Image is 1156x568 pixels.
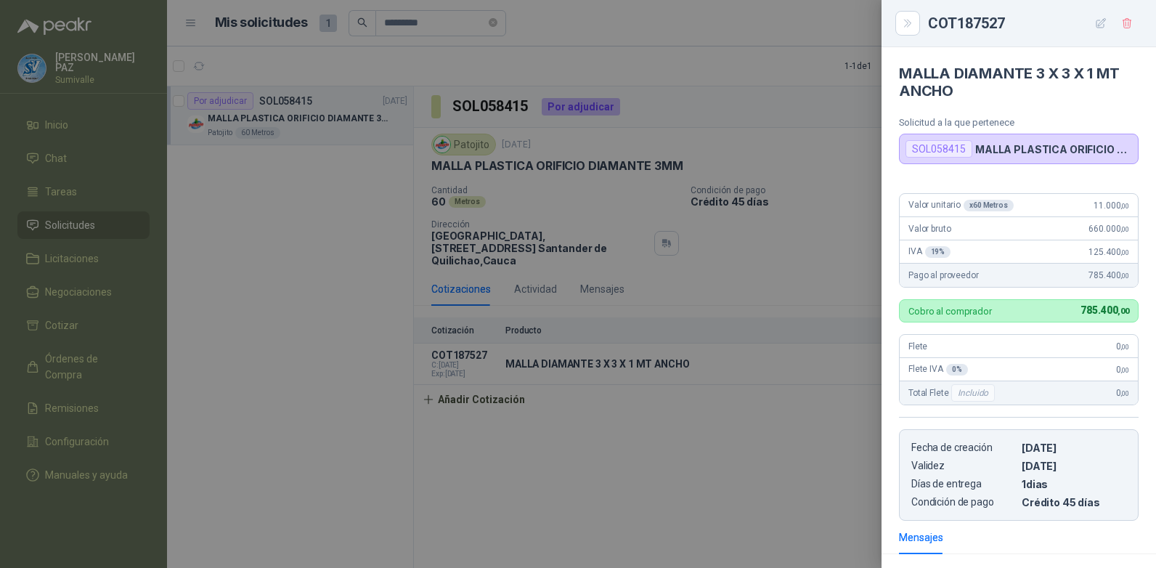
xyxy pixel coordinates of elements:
span: ,00 [1120,225,1129,233]
span: 125.400 [1088,247,1129,257]
span: IVA [908,246,951,258]
span: ,00 [1120,343,1129,351]
span: 11.000 [1094,200,1129,211]
div: COT187527 [928,12,1139,35]
p: Solicitud a la que pertenece [899,117,1139,128]
p: [DATE] [1022,442,1126,454]
h4: MALLA DIAMANTE 3 X 3 X 1 MT ANCHO [899,65,1139,100]
div: x 60 Metros [964,200,1014,211]
p: MALLA PLASTICA ORIFICIO DIAMANTE 3MM [975,143,1132,155]
p: Fecha de creación [911,442,1016,454]
span: ,00 [1120,389,1129,397]
p: Validez [911,460,1016,472]
p: Días de entrega [911,478,1016,490]
div: Incluido [951,384,995,402]
p: Crédito 45 días [1022,496,1126,508]
span: 660.000 [1088,224,1129,234]
span: 785.400 [1088,270,1129,280]
div: SOL058415 [905,140,972,158]
p: Cobro al comprador [908,307,992,316]
span: ,00 [1120,202,1129,210]
span: ,00 [1118,307,1129,316]
span: 785.400 [1080,304,1129,316]
p: Condición de pago [911,496,1016,508]
button: Close [899,15,916,32]
span: 0 [1116,388,1129,398]
p: [DATE] [1022,460,1126,472]
span: ,00 [1120,248,1129,256]
span: Total Flete [908,384,998,402]
div: 0 % [946,364,968,376]
span: Valor bruto [908,224,951,234]
div: 19 % [925,246,951,258]
span: 0 [1116,365,1129,375]
span: ,00 [1120,272,1129,280]
div: Mensajes [899,530,943,545]
span: Valor unitario [908,200,1014,211]
p: 1 dias [1022,478,1126,490]
span: Flete [908,341,927,352]
span: Pago al proveedor [908,270,979,280]
span: 0 [1116,341,1129,352]
span: Flete IVA [908,364,968,376]
span: ,00 [1120,366,1129,374]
